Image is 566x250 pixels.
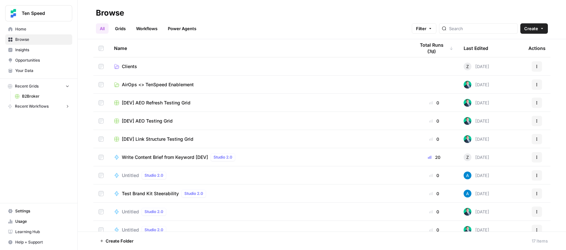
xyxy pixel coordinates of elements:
[15,37,69,42] span: Browse
[122,172,139,179] span: Untitled
[415,39,453,57] div: Total Runs (7d)
[464,117,471,125] img: loq7q7lwz012dtl6ci9jrncps3v6
[15,229,69,235] span: Learning Hub
[532,238,548,244] div: 17 Items
[466,154,469,161] span: Z
[5,45,72,55] a: Insights
[122,100,191,106] span: [DEV] AEO Refresh Testing Grid
[114,226,405,234] a: UntitledStudio 2.0
[412,23,436,34] button: Filter
[15,57,69,63] span: Opportunities
[416,25,426,32] span: Filter
[5,227,72,237] a: Learning Hub
[5,65,72,76] a: Your Data
[464,208,471,216] img: loq7q7lwz012dtl6ci9jrncps3v6
[464,226,489,234] div: [DATE]
[96,8,124,18] div: Browse
[122,63,137,70] span: Clients
[464,135,471,143] img: loq7q7lwz012dtl6ci9jrncps3v6
[7,7,19,19] img: Ten Speed Logo
[122,227,139,233] span: Untitled
[464,172,471,179] img: o3cqybgnmipr355j8nz4zpq1mc6x
[111,23,130,34] a: Grids
[464,190,471,197] img: o3cqybgnmipr355j8nz4zpq1mc6x
[132,23,161,34] a: Workflows
[5,216,72,227] a: Usage
[415,118,453,124] div: 0
[464,117,489,125] div: [DATE]
[5,237,72,247] button: Help + Support
[122,118,173,124] span: [DEV] AEO Testing Grid
[464,99,471,107] img: loq7q7lwz012dtl6ci9jrncps3v6
[144,173,163,178] span: Studio 2.0
[464,81,489,89] div: [DATE]
[5,34,72,45] a: Browse
[96,23,109,34] a: All
[114,100,405,106] a: [DEV] AEO Refresh Testing Grid
[122,136,193,142] span: [DEV] Link Structure Testing Grid
[114,208,405,216] a: UntitledStudio 2.0
[5,81,72,91] button: Recent Grids
[114,118,405,124] a: [DEV] AEO Testing Grid
[114,136,405,142] a: [DEV] Link Structure Testing Grid
[5,24,72,34] a: Home
[122,154,208,161] span: Write Content Brief from Keyword [DEV]
[464,99,489,107] div: [DATE]
[415,136,453,142] div: 0
[415,100,453,106] div: 0
[464,81,471,89] img: loq7q7lwz012dtl6ci9jrncps3v6
[464,153,489,161] div: [DATE]
[524,25,538,32] span: Create
[114,172,405,179] a: UntitledStudio 2.0
[122,208,139,215] span: Untitled
[122,81,194,88] span: AirOps <> TenSpeed Enablement
[449,25,515,32] input: Search
[15,26,69,32] span: Home
[96,236,137,246] button: Create Folder
[415,208,453,215] div: 0
[144,227,163,233] span: Studio 2.0
[415,190,453,197] div: 0
[464,226,471,234] img: loq7q7lwz012dtl6ci9jrncps3v6
[184,191,203,196] span: Studio 2.0
[464,190,489,197] div: [DATE]
[464,63,489,70] div: [DATE]
[22,93,69,99] span: B2Broker
[15,83,39,89] span: Recent Grids
[5,101,72,111] button: Recent Workflows
[520,23,548,34] button: Create
[15,219,69,224] span: Usage
[106,238,133,244] span: Create Folder
[164,23,200,34] a: Power Agents
[415,172,453,179] div: 0
[114,63,405,70] a: Clients
[15,239,69,245] span: Help + Support
[15,103,49,109] span: Recent Workflows
[114,81,405,88] a: AirOps <> TenSpeed Enablement
[12,91,72,101] a: B2Broker
[415,227,453,233] div: 0
[5,206,72,216] a: Settings
[114,190,405,197] a: Test Brand Kit SteerabilityStudio 2.0
[464,39,488,57] div: Last Edited
[415,154,453,161] div: 20
[466,63,469,70] span: Z
[114,153,405,161] a: Write Content Brief from Keyword [DEV]Studio 2.0
[15,208,69,214] span: Settings
[464,135,489,143] div: [DATE]
[464,172,489,179] div: [DATE]
[464,208,489,216] div: [DATE]
[5,5,72,21] button: Workspace: Ten Speed
[15,47,69,53] span: Insights
[15,68,69,74] span: Your Data
[114,39,405,57] div: Name
[22,10,61,17] span: Ten Speed
[5,55,72,65] a: Opportunities
[214,154,232,160] span: Studio 2.0
[122,190,179,197] span: Test Brand Kit Steerability
[528,39,546,57] div: Actions
[144,209,163,215] span: Studio 2.0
